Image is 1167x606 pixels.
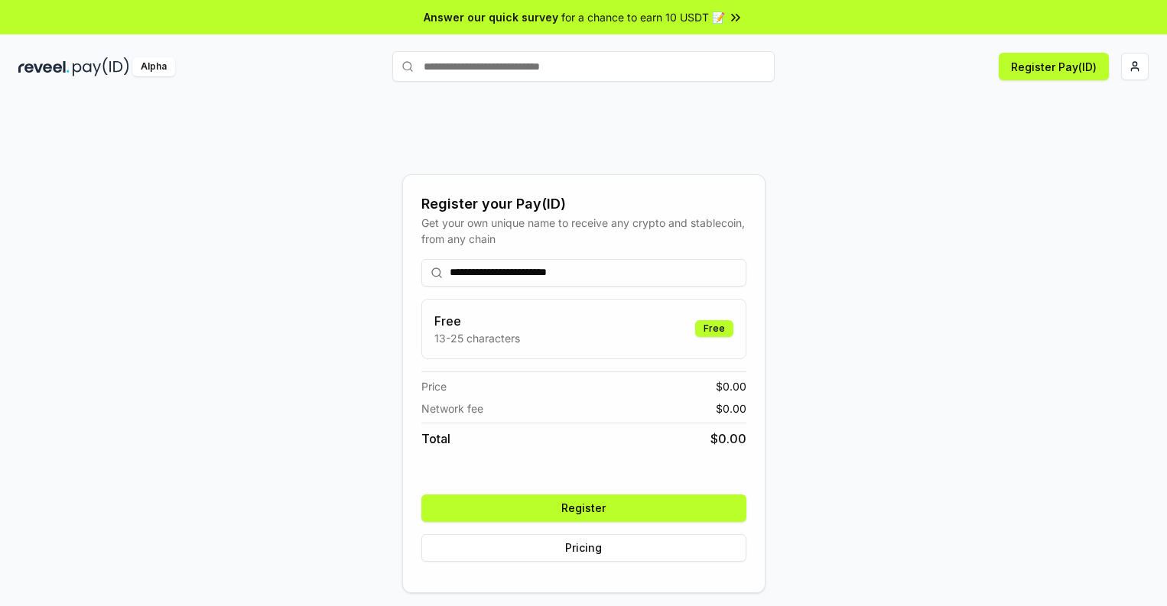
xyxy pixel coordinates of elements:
[73,57,129,76] img: pay_id
[434,330,520,346] p: 13-25 characters
[434,312,520,330] h3: Free
[716,378,746,394] span: $ 0.00
[561,9,725,25] span: for a chance to earn 10 USDT 📝
[421,400,483,416] span: Network fee
[132,57,175,76] div: Alpha
[421,494,746,522] button: Register
[18,57,70,76] img: reveel_dark
[999,53,1109,80] button: Register Pay(ID)
[421,193,746,215] div: Register your Pay(ID)
[421,378,447,394] span: Price
[424,9,558,25] span: Answer our quick survey
[710,429,746,448] span: $ 0.00
[421,429,450,448] span: Total
[716,400,746,416] span: $ 0.00
[421,215,746,247] div: Get your own unique name to receive any crypto and stablecoin, from any chain
[421,534,746,562] button: Pricing
[695,320,733,337] div: Free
